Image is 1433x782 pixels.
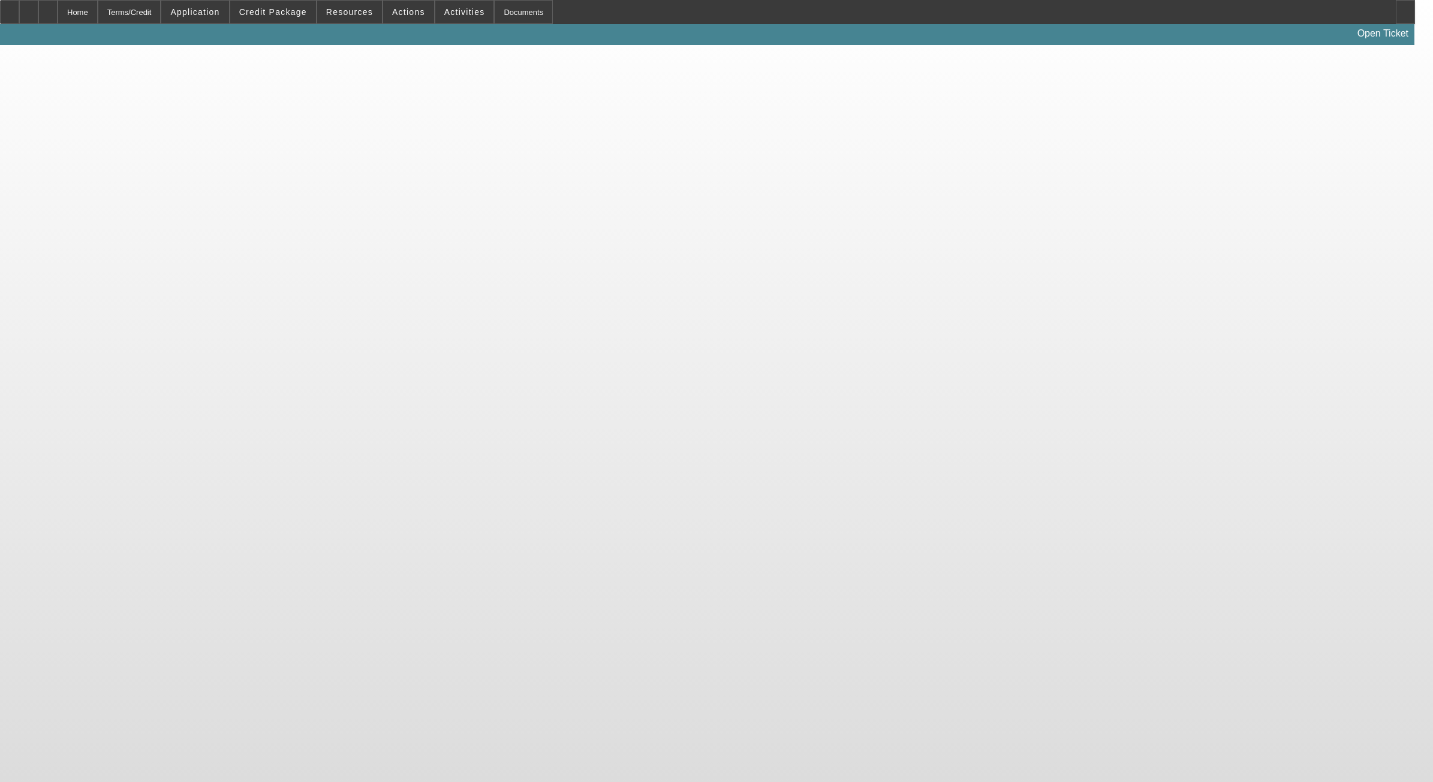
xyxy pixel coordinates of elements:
button: Resources [317,1,382,23]
button: Application [161,1,228,23]
button: Actions [383,1,434,23]
button: Activities [435,1,494,23]
span: Application [170,7,219,17]
span: Resources [326,7,373,17]
span: Credit Package [239,7,307,17]
button: Credit Package [230,1,316,23]
a: Open Ticket [1353,23,1413,44]
span: Activities [444,7,485,17]
span: Actions [392,7,425,17]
